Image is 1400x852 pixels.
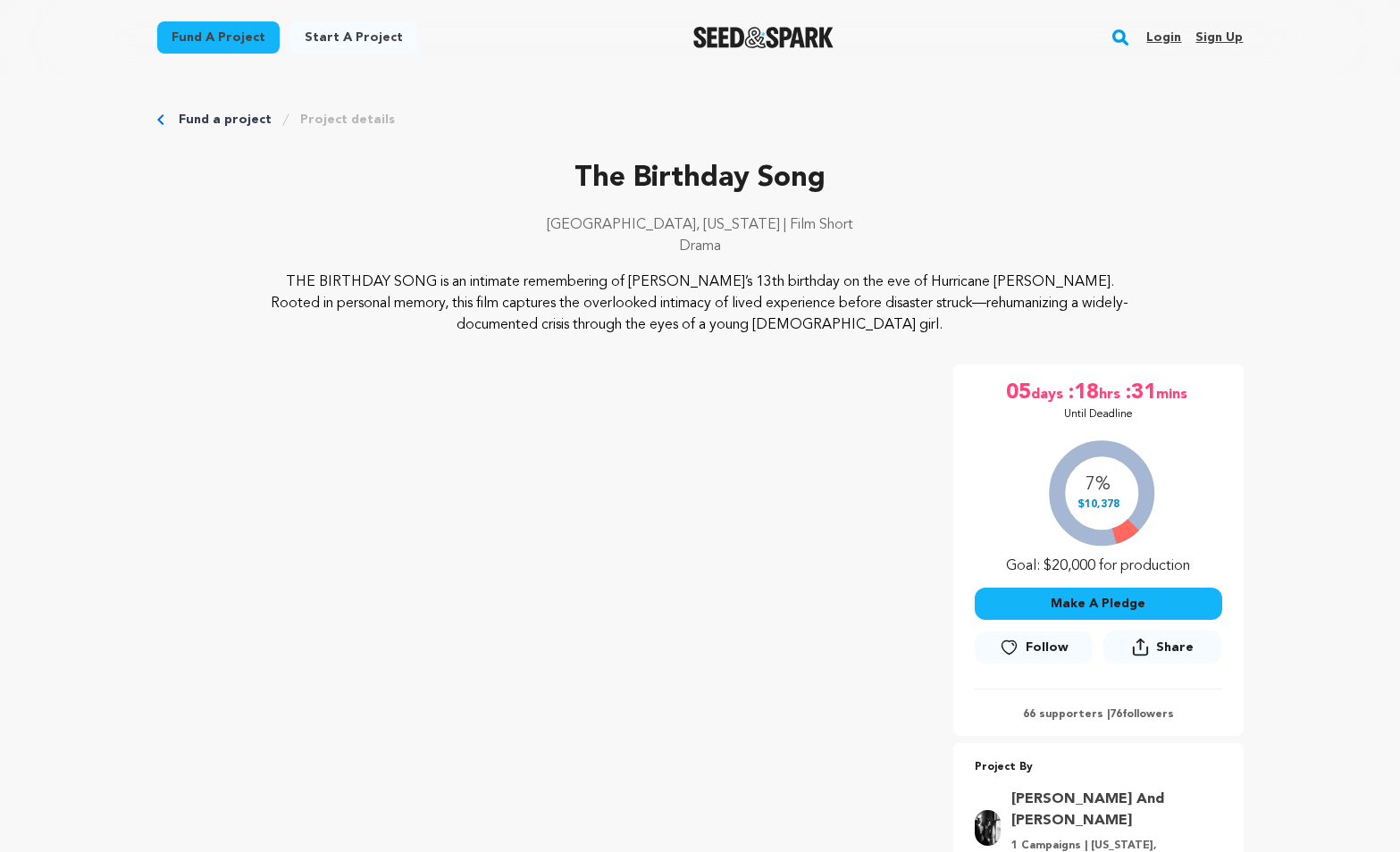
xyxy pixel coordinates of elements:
[975,707,1222,722] p: 66 supporters | followers
[1146,23,1181,52] a: Login
[265,271,1135,336] p: THE BIRTHDAY SONG is an intimate remembering of [PERSON_NAME]’s 13th birthday on the eve of Hurri...
[157,236,1244,257] p: Drama
[157,214,1244,236] p: [GEOGRAPHIC_DATA], [US_STATE] | Film Short
[300,111,395,129] a: Project details
[157,21,280,54] a: Fund a project
[179,111,272,129] a: Fund a project
[1103,631,1221,671] span: Share
[1067,379,1099,407] span: :18
[975,631,1093,664] a: Follow
[975,757,1222,778] p: Project By
[1011,789,1211,831] a: Goto Megan Trufant Tillman And Kimiko Matsuda-Lawrence profile
[693,27,834,48] img: Seed&Spark Logo Dark Mode
[1006,379,1031,407] span: 05
[157,111,1244,129] div: Breadcrumb
[157,157,1244,200] p: The Birthday Song
[1064,407,1133,422] p: Until Deadline
[693,27,834,48] a: Seed&Spark Homepage
[290,21,417,54] a: Start a project
[1195,23,1243,52] a: Sign up
[1156,379,1191,407] span: mins
[1026,639,1069,656] span: Follow
[1110,709,1122,720] span: 76
[1031,379,1067,407] span: days
[1103,631,1221,664] button: Share
[1156,639,1194,656] span: Share
[975,810,1001,846] img: bc96af7bd9de8203.jpg
[1124,379,1156,407] span: :31
[975,588,1222,620] button: Make A Pledge
[1099,379,1124,407] span: hrs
